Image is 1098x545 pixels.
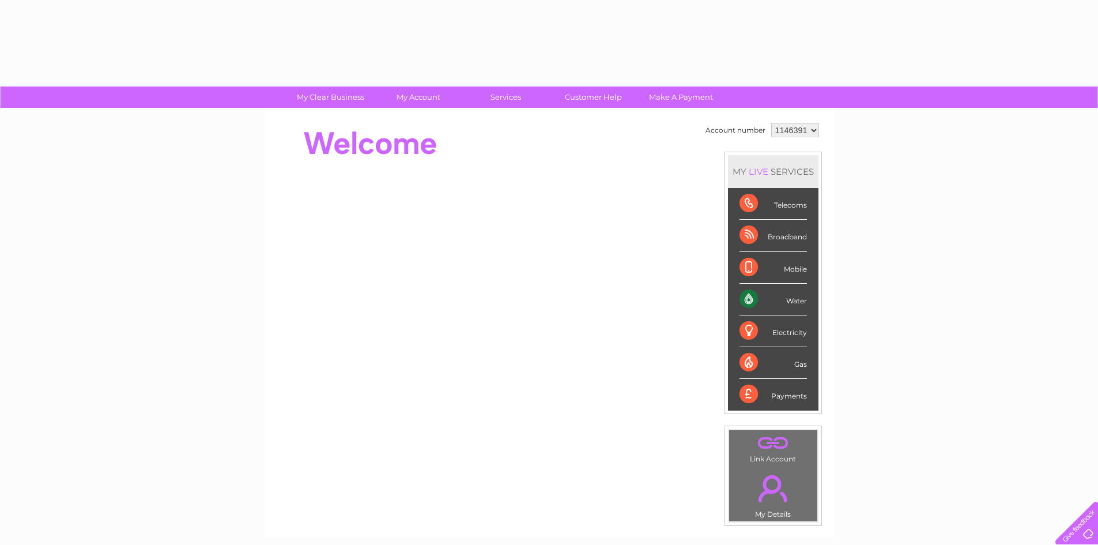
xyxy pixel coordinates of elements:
[739,347,807,379] div: Gas
[739,252,807,284] div: Mobile
[703,121,768,140] td: Account number
[283,87,378,108] a: My Clear Business
[458,87,553,108] a: Services
[746,166,771,177] div: LIVE
[371,87,466,108] a: My Account
[633,87,729,108] a: Make A Payment
[729,430,818,466] td: Link Account
[739,220,807,251] div: Broadband
[739,284,807,315] div: Water
[739,315,807,347] div: Electricity
[729,465,818,522] td: My Details
[728,155,818,188] div: MY SERVICES
[739,188,807,220] div: Telecoms
[732,433,814,453] a: .
[732,468,814,509] a: .
[739,379,807,410] div: Payments
[546,87,641,108] a: Customer Help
